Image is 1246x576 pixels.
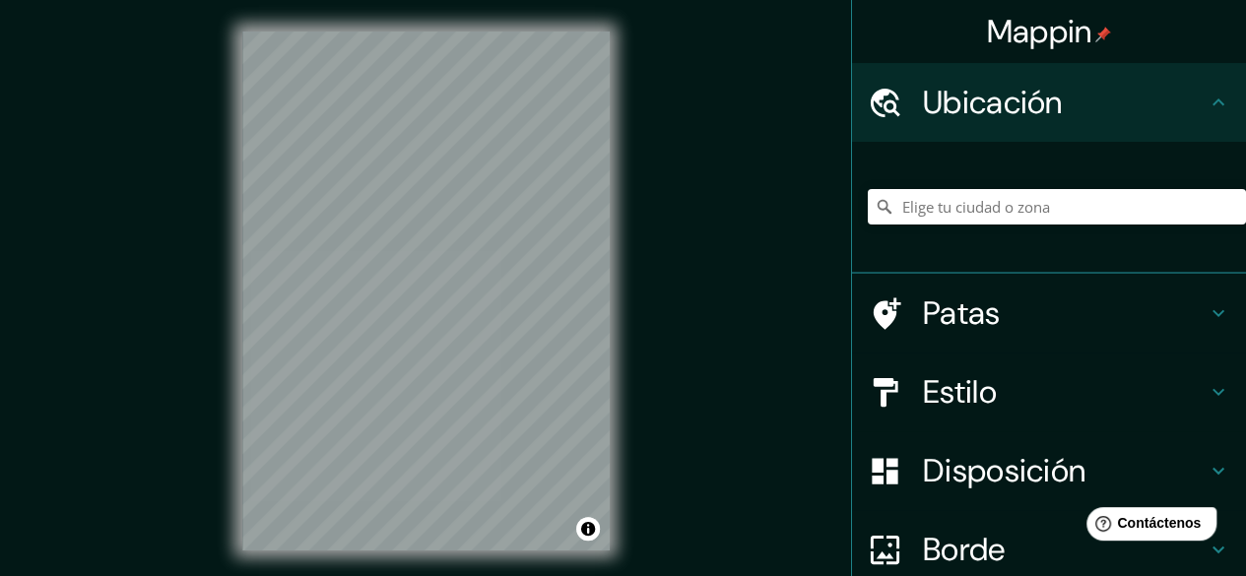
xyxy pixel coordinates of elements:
[868,189,1246,224] input: Elige tu ciudad o zona
[923,371,997,413] font: Estilo
[923,82,1063,123] font: Ubicación
[923,292,1001,334] font: Patas
[852,431,1246,510] div: Disposición
[923,450,1085,491] font: Disposición
[1071,499,1224,554] iframe: Lanzador de widgets de ayuda
[923,529,1006,570] font: Borde
[576,517,600,541] button: Activar o desactivar atribución
[1095,27,1111,42] img: pin-icon.png
[242,32,610,550] canvas: Mapa
[852,274,1246,352] div: Patas
[852,352,1246,431] div: Estilo
[987,11,1092,52] font: Mappin
[852,63,1246,142] div: Ubicación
